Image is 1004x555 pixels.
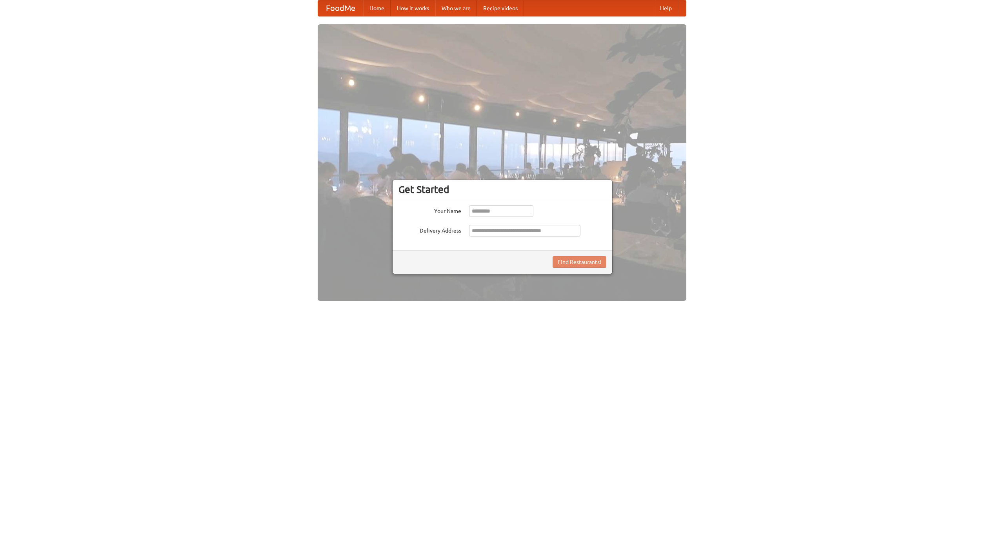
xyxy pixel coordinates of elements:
a: Home [363,0,391,16]
label: Delivery Address [398,225,461,235]
button: Find Restaurants! [553,256,606,268]
a: Help [654,0,678,16]
h3: Get Started [398,184,606,195]
a: FoodMe [318,0,363,16]
label: Your Name [398,205,461,215]
a: How it works [391,0,435,16]
a: Who we are [435,0,477,16]
a: Recipe videos [477,0,524,16]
